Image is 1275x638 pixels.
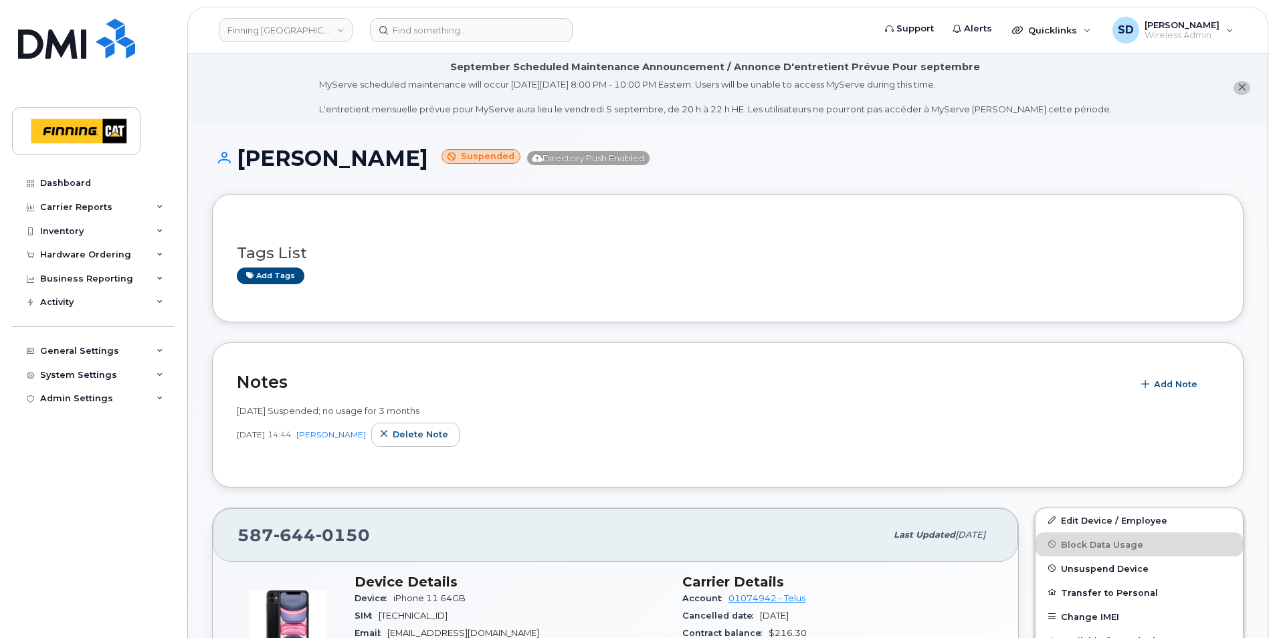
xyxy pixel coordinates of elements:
span: SIM [355,611,379,621]
button: close notification [1234,81,1250,95]
a: 01074942 - Telus [728,593,805,603]
span: iPhone 11 64GB [393,593,466,603]
h2: Notes [237,372,1126,392]
span: [EMAIL_ADDRESS][DOMAIN_NAME] [387,628,539,638]
span: Contract balance [682,628,769,638]
span: Add Note [1154,378,1197,391]
div: MyServe scheduled maintenance will occur [DATE][DATE] 8:00 PM - 10:00 PM Eastern. Users will be u... [319,78,1112,116]
h3: Tags List [237,245,1219,261]
span: [DATE] Suspended; no usage for 3 months [237,405,419,416]
span: Delete note [393,428,448,441]
span: Email [355,628,387,638]
span: [DATE] [237,429,265,440]
span: 0150 [316,525,370,545]
a: [PERSON_NAME] [296,429,366,439]
div: September Scheduled Maintenance Announcement / Annonce D'entretient Prévue Pour septembre [450,60,980,74]
h1: [PERSON_NAME] [212,146,1244,170]
span: 644 [274,525,316,545]
span: 587 [237,525,370,545]
button: Transfer to Personal [1036,580,1243,605]
span: Device [355,593,393,603]
small: Suspended [442,149,520,165]
span: Account [682,593,728,603]
h3: Carrier Details [682,574,994,590]
h3: Device Details [355,574,666,590]
a: Add tags [237,268,304,284]
button: Add Note [1133,373,1209,397]
span: Directory Push Enabled [527,151,650,165]
button: Block Data Usage [1036,532,1243,556]
iframe: Messenger Launcher [1217,580,1265,628]
span: [TECHNICAL_ID] [379,611,448,621]
span: Cancelled date [682,611,760,621]
a: Edit Device / Employee [1036,508,1243,532]
span: Unsuspend Device [1061,563,1149,573]
span: $216.30 [769,628,807,638]
span: [DATE] [955,530,985,540]
button: Unsuspend Device [1036,556,1243,580]
button: Delete note [371,423,460,447]
span: 14:44 [268,429,291,440]
span: [DATE] [760,611,789,621]
span: Last updated [894,530,955,540]
button: Change IMEI [1036,605,1243,629]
